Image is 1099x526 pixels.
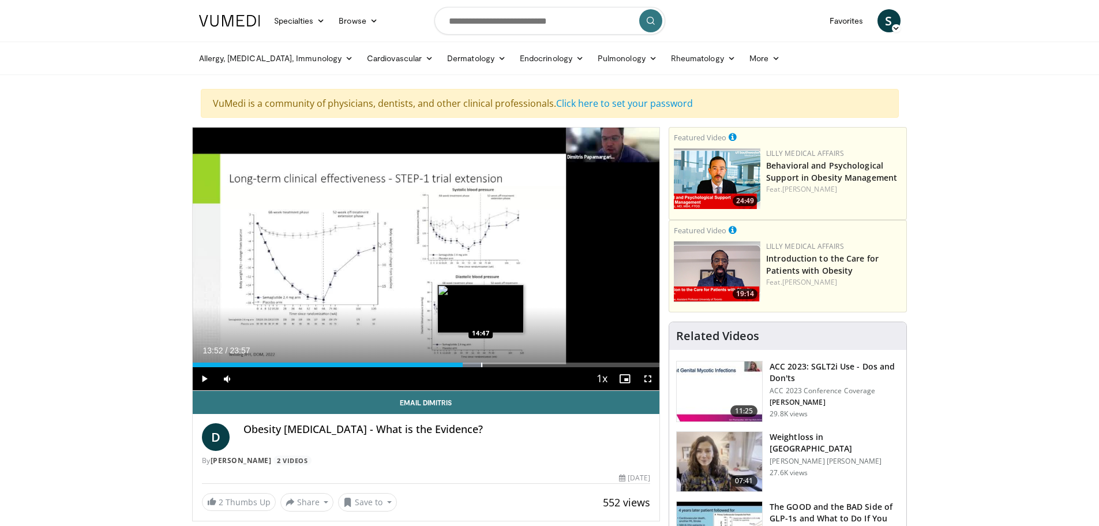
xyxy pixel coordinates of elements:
[230,346,250,355] span: 23:57
[676,431,899,493] a: 07:41 Weightloss in [GEOGRAPHIC_DATA] [PERSON_NAME] [PERSON_NAME] 27.6K views
[590,367,613,390] button: Playback Rate
[202,493,276,511] a: 2 Thumbs Up
[437,285,524,333] img: image.jpeg
[226,346,228,355] span: /
[338,493,397,512] button: Save to
[202,423,230,451] a: D
[674,225,726,236] small: Featured Video
[766,253,879,276] a: Introduction to the Care for Patients with Obesity
[770,386,899,396] p: ACC 2023 Conference Coverage
[766,277,902,288] div: Feat.
[674,241,760,302] a: 19:14
[770,431,899,454] h3: Weightloss in [GEOGRAPHIC_DATA]
[733,196,757,206] span: 24:49
[202,456,651,466] div: By
[203,346,223,355] span: 13:52
[216,367,239,390] button: Mute
[664,47,742,70] a: Rheumatology
[193,363,660,367] div: Progress Bar
[770,468,808,477] p: 27.6K views
[770,361,899,384] h3: ACC 2023: SGLT2i Use - Dos and Don'ts
[677,432,762,492] img: 9983fed1-7565-45be-8934-aef1103ce6e2.150x105_q85_crop-smart_upscale.jpg
[677,361,762,421] img: 9258cdf1-0fbf-450b-845f-99397d12d24a.150x105_q85_crop-smart_upscale.jpg
[199,15,260,27] img: VuMedi Logo
[676,329,759,343] h4: Related Videos
[603,495,650,509] span: 552 views
[440,47,513,70] a: Dermatology
[676,361,899,422] a: 11:25 ACC 2023: SGLT2i Use - Dos and Don'ts ACC 2023 Conference Coverage [PERSON_NAME] 29.8K views
[332,9,385,32] a: Browse
[733,289,757,299] span: 19:14
[730,475,758,487] span: 07:41
[782,184,837,194] a: [PERSON_NAME]
[766,160,897,183] a: Behavioral and Psychological Support in Obesity Management
[770,457,899,466] p: [PERSON_NAME] [PERSON_NAME]
[766,241,844,251] a: Lilly Medical Affairs
[267,9,332,32] a: Specialties
[674,241,760,302] img: acc2e291-ced4-4dd5-b17b-d06994da28f3.png.150x105_q85_crop-smart_upscale.png
[766,184,902,195] div: Feat.
[730,405,758,417] span: 11:25
[193,128,660,391] video-js: Video Player
[674,132,726,143] small: Featured Video
[591,47,664,70] a: Pulmonology
[770,409,808,419] p: 29.8K views
[766,148,844,158] a: Lilly Medical Affairs
[674,148,760,209] a: 24:49
[273,456,312,465] a: 2 Videos
[280,493,334,512] button: Share
[770,398,899,407] p: [PERSON_NAME]
[636,367,659,390] button: Fullscreen
[742,47,787,70] a: More
[674,148,760,209] img: ba3304f6-7838-4e41-9c0f-2e31ebde6754.png.150x105_q85_crop-smart_upscale.png
[613,367,636,390] button: Enable picture-in-picture mode
[619,473,650,483] div: [DATE]
[877,9,901,32] a: S
[219,497,223,508] span: 2
[556,97,693,110] a: Click here to set your password
[823,9,871,32] a: Favorites
[243,423,651,436] h4: Obesity [MEDICAL_DATA] - What is the Evidence?
[513,47,591,70] a: Endocrinology
[211,456,272,465] a: [PERSON_NAME]
[201,89,899,118] div: VuMedi is a community of physicians, dentists, and other clinical professionals.
[360,47,440,70] a: Cardiovascular
[782,277,837,287] a: [PERSON_NAME]
[434,7,665,35] input: Search topics, interventions
[193,367,216,390] button: Play
[193,391,660,414] a: Email Dimitris
[192,47,361,70] a: Allergy, [MEDICAL_DATA], Immunology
